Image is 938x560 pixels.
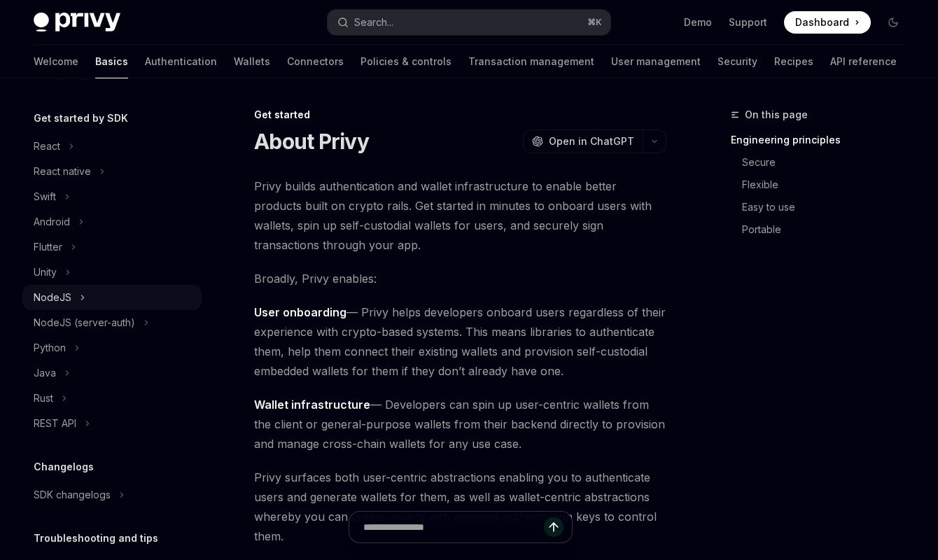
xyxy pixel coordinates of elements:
[254,176,666,255] span: Privy builds authentication and wallet infrastructure to enable better products built on crypto r...
[22,260,202,285] button: Toggle Unity section
[795,15,849,29] span: Dashboard
[882,11,904,34] button: Toggle dark mode
[254,398,370,412] strong: Wallet infrastructure
[254,129,369,154] h1: About Privy
[34,314,135,331] div: NodeJS (server-auth)
[34,188,56,205] div: Swift
[34,530,158,547] h5: Troubleshooting and tips
[34,110,128,127] h5: Get started by SDK
[830,45,897,78] a: API reference
[34,415,76,432] div: REST API
[523,129,643,153] button: Open in ChatGPT
[254,108,666,122] div: Get started
[774,45,813,78] a: Recipes
[22,134,202,159] button: Toggle React section
[22,209,202,234] button: Toggle Android section
[745,106,808,123] span: On this page
[468,45,594,78] a: Transaction management
[22,411,202,436] button: Toggle REST API section
[684,15,712,29] a: Demo
[287,45,344,78] a: Connectors
[354,14,393,31] div: Search...
[254,269,666,288] span: Broadly, Privy enables:
[360,45,451,78] a: Policies & controls
[34,339,66,356] div: Python
[731,196,916,218] a: Easy to use
[34,239,62,255] div: Flutter
[22,482,202,507] button: Toggle SDK changelogs section
[254,305,346,319] strong: User onboarding
[22,335,202,360] button: Toggle Python section
[95,45,128,78] a: Basics
[34,13,120,32] img: dark logo
[22,360,202,386] button: Toggle Java section
[731,174,916,196] a: Flexible
[363,512,544,542] input: Ask a question...
[731,218,916,241] a: Portable
[34,163,91,180] div: React native
[731,151,916,174] a: Secure
[34,486,111,503] div: SDK changelogs
[549,134,634,148] span: Open in ChatGPT
[544,517,563,537] button: Send message
[784,11,871,34] a: Dashboard
[22,285,202,310] button: Toggle NodeJS section
[34,213,70,230] div: Android
[34,264,57,281] div: Unity
[22,234,202,260] button: Toggle Flutter section
[254,395,666,454] span: — Developers can spin up user-centric wallets from the client or general-purpose wallets from the...
[34,365,56,381] div: Java
[34,458,94,475] h5: Changelogs
[22,386,202,411] button: Toggle Rust section
[34,390,53,407] div: Rust
[34,138,60,155] div: React
[611,45,701,78] a: User management
[22,184,202,209] button: Toggle Swift section
[731,129,916,151] a: Engineering principles
[717,45,757,78] a: Security
[254,302,666,381] span: — Privy helps developers onboard users regardless of their experience with crypto-based systems. ...
[234,45,270,78] a: Wallets
[145,45,217,78] a: Authentication
[328,10,610,35] button: Open search
[22,310,202,335] button: Toggle NodeJS (server-auth) section
[729,15,767,29] a: Support
[34,289,71,306] div: NodeJS
[254,468,666,546] span: Privy surfaces both user-centric abstractions enabling you to authenticate users and generate wal...
[34,45,78,78] a: Welcome
[22,159,202,184] button: Toggle React native section
[587,17,602,28] span: ⌘ K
